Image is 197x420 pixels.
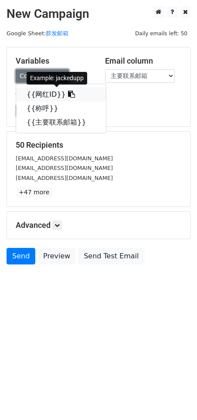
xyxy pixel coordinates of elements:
span: Daily emails left: 50 [132,29,190,38]
div: Example: jackedupp [27,72,87,85]
small: Google Sheet: [7,30,68,37]
a: {{主要联系邮箱}} [16,115,106,129]
div: 聊天小组件 [153,378,197,420]
iframe: Chat Widget [153,378,197,420]
h5: Advanced [16,220,181,230]
h5: Variables [16,56,92,66]
small: [EMAIL_ADDRESS][DOMAIN_NAME] [16,175,113,181]
a: Send [7,248,35,264]
h5: 50 Recipients [16,140,181,150]
small: [EMAIL_ADDRESS][DOMAIN_NAME] [16,165,113,171]
a: +47 more [16,187,52,198]
a: {{称呼}} [16,102,106,115]
h2: New Campaign [7,7,190,21]
a: {{网红ID}} [16,88,106,102]
a: 群发邮箱 [46,30,68,37]
a: Copy/paste... [16,69,69,83]
a: Daily emails left: 50 [132,30,190,37]
a: Preview [37,248,76,264]
h5: Email column [105,56,181,66]
small: [EMAIL_ADDRESS][DOMAIN_NAME] [16,155,113,162]
a: Send Test Email [78,248,144,264]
